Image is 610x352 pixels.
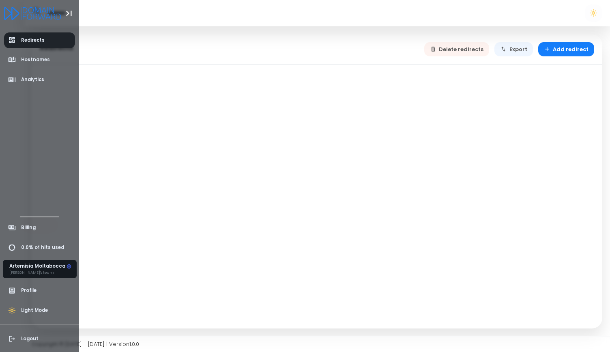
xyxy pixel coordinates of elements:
[4,52,75,68] a: Hostnames
[4,220,75,236] a: Billing
[32,340,139,348] span: Copyright © [DATE] - [DATE] | Version 1.0.0
[4,7,61,18] a: Logo
[61,6,77,21] button: Toggle Aside
[4,72,75,88] a: Analytics
[4,240,75,255] a: 0.0% of hits used
[21,287,37,294] span: Profile
[21,76,44,83] span: Analytics
[21,307,48,314] span: Light Mode
[9,270,71,275] div: [PERSON_NAME]'s team
[4,32,75,48] a: Redirects
[538,42,595,56] button: Add redirect
[21,335,39,342] span: Logout
[9,263,71,270] div: Artemisia Moltabocca
[21,224,36,231] span: Billing
[21,244,64,251] span: 0.0% of hits used
[21,37,45,44] span: Redirects
[21,56,50,63] span: Hostnames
